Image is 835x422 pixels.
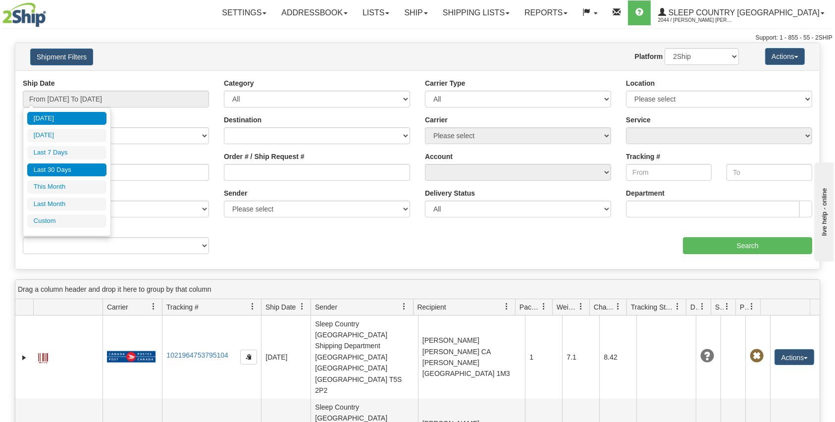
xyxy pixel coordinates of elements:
img: logo2044.jpg [2,2,46,27]
label: Account [425,152,453,161]
a: Carrier filter column settings [145,298,162,315]
input: From [626,164,712,181]
img: 20 - Canada Post [107,351,156,363]
a: Pickup Status filter column settings [743,298,760,315]
span: Tracking Status [631,302,674,312]
span: Sender [315,302,337,312]
span: 2044 / [PERSON_NAME] [PERSON_NAME] [658,15,732,25]
a: Sender filter column settings [396,298,413,315]
label: Carrier [425,115,448,125]
a: Shipment Issues filter column settings [719,298,735,315]
a: Reports [517,0,575,25]
td: [DATE] [261,316,311,399]
input: To [727,164,812,181]
button: Shipment Filters [30,49,93,65]
div: grid grouping header [15,280,820,299]
div: live help - online [7,8,92,16]
input: Search [683,237,812,254]
a: Packages filter column settings [535,298,552,315]
td: Sleep Country [GEOGRAPHIC_DATA] Shipping Department [GEOGRAPHIC_DATA] [GEOGRAPHIC_DATA] [GEOGRAPH... [311,316,418,399]
div: Support: 1 - 855 - 55 - 2SHIP [2,34,833,42]
li: Custom [27,214,106,228]
span: Sleep Country [GEOGRAPHIC_DATA] [666,8,820,17]
label: Department [626,188,665,198]
label: Delivery Status [425,188,475,198]
label: Service [626,115,651,125]
button: Actions [765,48,805,65]
label: Category [224,78,254,88]
li: [DATE] [27,129,106,142]
td: 7.1 [562,316,599,399]
a: Expand [19,353,29,363]
a: Tracking Status filter column settings [669,298,686,315]
li: Last Month [27,198,106,211]
span: Packages [520,302,540,312]
span: Shipment Issues [715,302,724,312]
a: Ship [397,0,435,25]
a: Weight filter column settings [573,298,589,315]
li: Last 30 Days [27,163,106,177]
label: Sender [224,188,247,198]
label: Platform [634,52,663,61]
a: Label [38,349,48,365]
a: Charge filter column settings [610,298,626,315]
a: Delivery Status filter column settings [694,298,711,315]
iframe: chat widget [812,160,834,262]
a: Tracking # filter column settings [244,298,261,315]
span: Unknown [700,349,714,363]
td: 1 [525,316,562,399]
label: Destination [224,115,261,125]
a: Recipient filter column settings [498,298,515,315]
label: Carrier Type [425,78,465,88]
span: Carrier [107,302,128,312]
li: [DATE] [27,112,106,125]
label: Location [626,78,655,88]
a: Shipping lists [435,0,517,25]
label: Ship Date [23,78,55,88]
button: Copy to clipboard [240,350,257,365]
a: Addressbook [274,0,355,25]
button: Actions [775,349,814,365]
td: [PERSON_NAME] [PERSON_NAME] CA [PERSON_NAME][GEOGRAPHIC_DATA] 1M3 [418,316,525,399]
span: Pickup Not Assigned [750,349,764,363]
label: Order # / Ship Request # [224,152,305,161]
li: This Month [27,180,106,194]
span: Recipient [417,302,446,312]
a: Ship Date filter column settings [294,298,311,315]
span: Tracking # [166,302,199,312]
a: Sleep Country [GEOGRAPHIC_DATA] 2044 / [PERSON_NAME] [PERSON_NAME] [651,0,832,25]
a: Lists [355,0,397,25]
li: Last 7 Days [27,146,106,159]
span: Pickup Status [740,302,748,312]
span: Weight [557,302,577,312]
span: Delivery Status [690,302,699,312]
td: 8.42 [599,316,636,399]
span: Ship Date [265,302,296,312]
a: Settings [214,0,274,25]
label: Tracking # [626,152,660,161]
a: 1021964753795104 [166,351,228,359]
span: Charge [594,302,615,312]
